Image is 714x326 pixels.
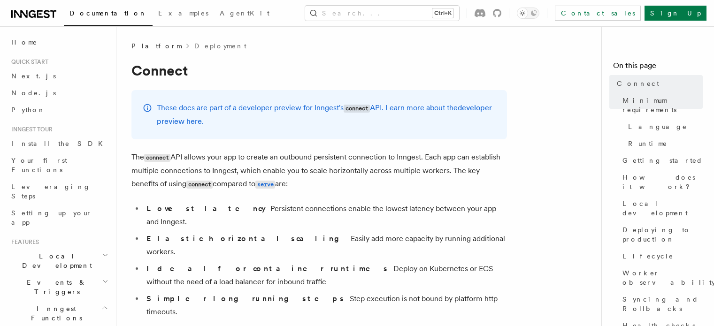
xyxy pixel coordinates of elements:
a: Node.js [8,84,110,101]
strong: Ideal for container runtimes [146,264,389,273]
span: Quick start [8,58,48,66]
a: Your first Functions [8,152,110,178]
span: Runtime [628,139,668,148]
span: Platform [131,41,181,51]
code: connect [344,105,370,113]
p: The API allows your app to create an outbound persistent connection to Inngest. Each app can esta... [131,151,507,191]
a: Minimum requirements [619,92,703,118]
span: Local Development [8,251,102,270]
a: Sign Up [645,6,706,21]
span: Install the SDK [11,140,108,147]
code: serve [255,181,275,189]
code: connect [144,154,170,162]
a: AgentKit [214,3,275,25]
a: Python [8,101,110,118]
strong: Lowest latency [146,204,266,213]
span: AgentKit [220,9,269,17]
a: Next.js [8,68,110,84]
a: Local development [619,195,703,221]
a: Worker observability [619,265,703,291]
span: Minimum requirements [622,96,703,114]
a: Examples [153,3,214,25]
a: Documentation [64,3,153,26]
a: Lifecycle [619,248,703,265]
a: serve [255,179,275,188]
a: Getting started [619,152,703,169]
button: Search...Ctrl+K [305,6,459,21]
span: Inngest Functions [8,304,101,323]
button: Toggle dark mode [517,8,539,19]
span: Node.js [11,89,56,97]
span: Deploying to production [622,225,703,244]
code: connect [186,181,213,189]
kbd: Ctrl+K [432,8,453,18]
a: Deployment [194,41,246,51]
p: These docs are part of a developer preview for Inngest's API. Learn more about the . [157,101,496,128]
span: Examples [158,9,208,17]
a: Contact sales [555,6,641,21]
span: Inngest tour [8,126,53,133]
strong: Elastic horizontal scaling [146,234,346,243]
h1: Connect [131,62,507,79]
li: - Deploy on Kubernetes or ECS without the need of a load balancer for inbound traffic [144,262,507,288]
strong: Simpler long running steps [146,294,345,303]
a: Install the SDK [8,135,110,152]
a: Syncing and Rollbacks [619,291,703,317]
span: Features [8,238,39,246]
span: Python [11,106,46,114]
a: Leveraging Steps [8,178,110,205]
button: Events & Triggers [8,274,110,300]
span: Documentation [69,9,147,17]
a: Runtime [624,135,703,152]
span: Lifecycle [622,251,674,261]
span: Getting started [622,156,703,165]
span: Setting up your app [11,209,92,226]
span: Your first Functions [11,157,67,174]
span: Local development [622,199,703,218]
span: Events & Triggers [8,278,102,296]
span: Language [628,122,687,131]
span: Syncing and Rollbacks [622,295,703,313]
a: Connect [613,75,703,92]
span: Next.js [11,72,56,80]
h4: On this page [613,60,703,75]
span: Leveraging Steps [11,183,91,200]
li: - Step execution is not bound by platform http timeouts. [144,292,507,318]
a: How does it work? [619,169,703,195]
a: Setting up your app [8,205,110,231]
span: Home [11,38,38,47]
a: Language [624,118,703,135]
a: Home [8,34,110,51]
span: How does it work? [622,173,703,191]
button: Local Development [8,248,110,274]
li: - Persistent connections enable the lowest latency between your app and Inngest. [144,202,507,228]
li: - Easily add more capacity by running additional workers. [144,232,507,258]
a: Deploying to production [619,221,703,248]
span: Connect [617,79,659,88]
